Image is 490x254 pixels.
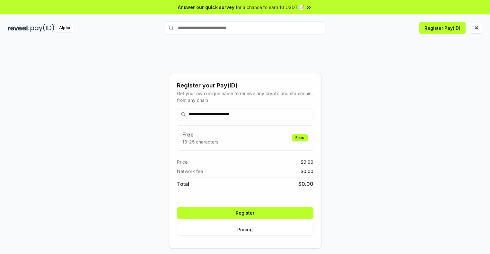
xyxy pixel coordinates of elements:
[182,131,218,138] h3: Free
[178,4,234,11] span: Answer our quick survey
[301,159,313,165] span: $ 0.00
[177,180,189,188] span: Total
[31,24,54,32] img: pay_id
[301,168,313,175] span: $ 0.00
[177,81,313,90] div: Register your Pay(ID)
[177,168,203,175] span: Network fee
[8,24,29,32] img: reveel_dark
[56,24,74,32] div: Alpha
[182,138,218,145] p: 13-25 characters
[236,4,304,11] span: for a chance to earn 10 USDT 📝
[177,207,313,219] button: Register
[177,90,313,103] div: Get your own unique name to receive any crypto and stablecoin, from any chain
[419,22,466,34] button: Register Pay(ID)
[177,159,188,165] span: Price
[298,180,313,188] span: $ 0.00
[292,134,308,141] div: Free
[177,224,313,235] button: Pricing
